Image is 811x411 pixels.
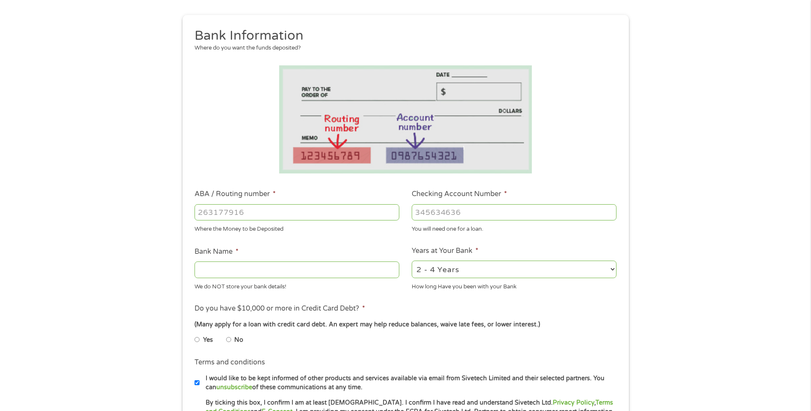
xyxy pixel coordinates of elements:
[195,190,276,199] label: ABA / Routing number
[553,399,594,406] a: Privacy Policy
[195,279,399,291] div: We do NOT store your bank details!
[195,358,265,367] label: Terms and conditions
[195,27,610,44] h2: Bank Information
[279,65,532,173] img: Routing number location
[200,374,619,392] label: I would like to be kept informed of other products and services available via email from Sivetech...
[195,44,610,53] div: Where do you want the funds deposited?
[195,247,239,256] label: Bank Name
[412,204,616,220] input: 345634636
[234,335,243,345] label: No
[195,222,399,234] div: Where the Money to be Deposited
[216,384,252,391] a: unsubscribe
[412,247,478,255] label: Years at Your Bank
[412,190,507,199] label: Checking Account Number
[203,335,213,345] label: Yes
[195,320,616,329] div: (Many apply for a loan with credit card debt. An expert may help reduce balances, waive late fees...
[195,204,399,220] input: 263177916
[195,304,365,313] label: Do you have $10,000 or more in Credit Card Debt?
[412,222,616,234] div: You will need one for a loan.
[412,279,616,291] div: How long Have you been with your Bank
